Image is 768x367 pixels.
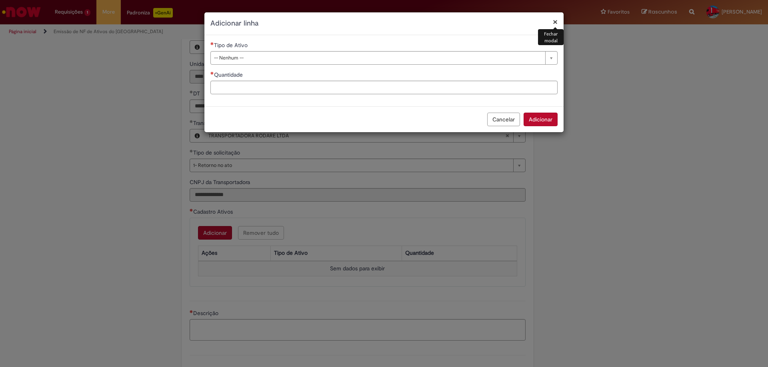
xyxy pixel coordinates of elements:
[210,18,558,29] h2: Adicionar linha
[214,71,244,78] span: Quantidade
[214,42,249,49] span: Tipo de Ativo
[553,18,558,26] button: Fechar modal
[487,113,520,126] button: Cancelar
[210,42,214,45] span: Necessários
[210,71,214,75] span: Necessários
[210,81,558,94] input: Quantidade
[538,29,564,45] div: Fechar modal
[214,52,541,64] span: -- Nenhum --
[524,113,558,126] button: Adicionar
